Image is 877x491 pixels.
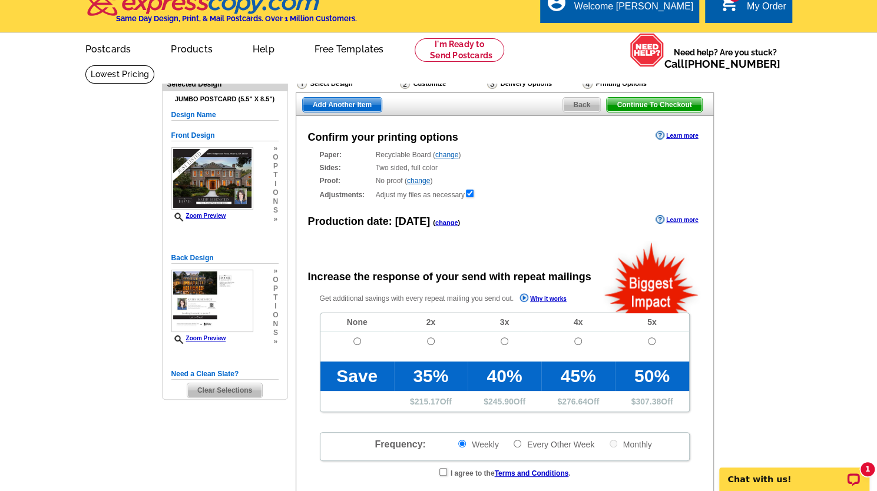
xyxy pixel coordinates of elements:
img: Printing Options & Summary [583,78,593,89]
td: $ Off [394,391,468,412]
td: 4x [541,313,615,331]
div: Two sided, full color [320,162,690,173]
iframe: LiveChat chat widget [711,454,877,491]
td: 40% [468,361,541,391]
div: Confirm your printing options [308,130,458,145]
label: Weekly [457,439,499,450]
span: t [273,293,278,302]
a: Help [234,34,293,62]
input: Monthly [610,440,617,447]
div: Production date: [308,214,461,230]
a: change [435,151,458,159]
span: Back [563,98,600,112]
div: Delivery Options [486,78,581,92]
span: » [273,267,278,276]
strong: Sides: [320,162,372,173]
div: Customize [399,78,486,89]
span: o [273,153,278,162]
h5: Back Design [171,253,279,264]
td: 35% [394,361,468,391]
label: Monthly [608,439,652,450]
td: $ Off [468,391,541,412]
a: change [435,219,458,226]
a: [PHONE_NUMBER] [684,58,780,70]
a: Same Day Design, Print, & Mail Postcards. Over 1 Million Customers. [85,1,357,23]
span: 245.90 [488,397,514,406]
img: help [630,33,664,67]
h5: Design Name [171,110,279,121]
a: Zoom Preview [171,335,226,341]
span: i [273,302,278,311]
input: Every Other Week [514,440,521,447]
div: Selected Design [163,78,287,89]
td: 50% [615,361,689,391]
h5: Front Design [171,130,279,141]
span: » [273,337,278,346]
img: Customize [400,78,410,89]
strong: I agree to the . [451,469,571,477]
span: Call [664,58,780,70]
a: Learn more [656,131,698,140]
span: 307.38 [636,397,661,406]
a: Zoom Preview [171,213,226,219]
span: » [273,215,278,224]
div: Recyclable Board ( ) [320,150,690,160]
img: Select Design [297,78,307,89]
h4: Same Day Design, Print, & Mail Postcards. Over 1 Million Customers. [116,14,357,23]
a: Why it works [519,293,567,306]
a: change [407,177,430,185]
span: Clear Selections [187,383,262,397]
span: Need help? Are you stuck? [664,47,786,70]
a: Back [562,97,601,112]
td: 45% [541,361,615,391]
span: 276.64 [562,397,587,406]
div: No proof ( ) [320,175,690,186]
img: small-thumb.jpg [171,147,253,210]
span: Frequency: [375,439,425,449]
span: s [273,329,278,337]
div: Printing Options [581,78,684,92]
span: o [273,276,278,284]
input: Weekly [458,440,466,447]
td: Save [320,361,394,391]
img: small-thumb.jpg [171,270,253,332]
span: ( ) [433,219,460,226]
div: Adjust my files as necessary [320,188,690,200]
div: My Order [747,1,786,18]
a: Free Templates [296,34,403,62]
span: s [273,206,278,215]
a: Postcards [67,34,150,62]
td: $ Off [615,391,689,412]
span: [DATE] [395,215,431,227]
a: Add Another Item [302,97,382,112]
label: Every Other Week [512,439,594,450]
td: None [320,313,394,331]
span: p [273,162,278,171]
a: Terms and Conditions [494,469,568,477]
td: 2x [394,313,468,331]
a: Products [152,34,231,62]
td: 3x [468,313,541,331]
strong: Adjustments: [320,190,372,200]
span: i [273,180,278,188]
a: Learn more [656,215,698,224]
span: Continue To Checkout [607,98,701,112]
span: n [273,320,278,329]
span: n [273,197,278,206]
div: Welcome [PERSON_NAME] [574,1,693,18]
span: 215.17 [415,397,440,406]
span: » [273,144,278,153]
span: t [273,171,278,180]
img: biggestImpact.png [603,241,700,313]
p: Get additional savings with every repeat mailing you send out. [320,292,592,306]
div: Select Design [296,78,399,92]
strong: Proof: [320,175,372,186]
span: Add Another Item [303,98,382,112]
strong: Paper: [320,150,372,160]
span: p [273,284,278,293]
td: 5x [615,313,689,331]
span: o [273,311,278,320]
